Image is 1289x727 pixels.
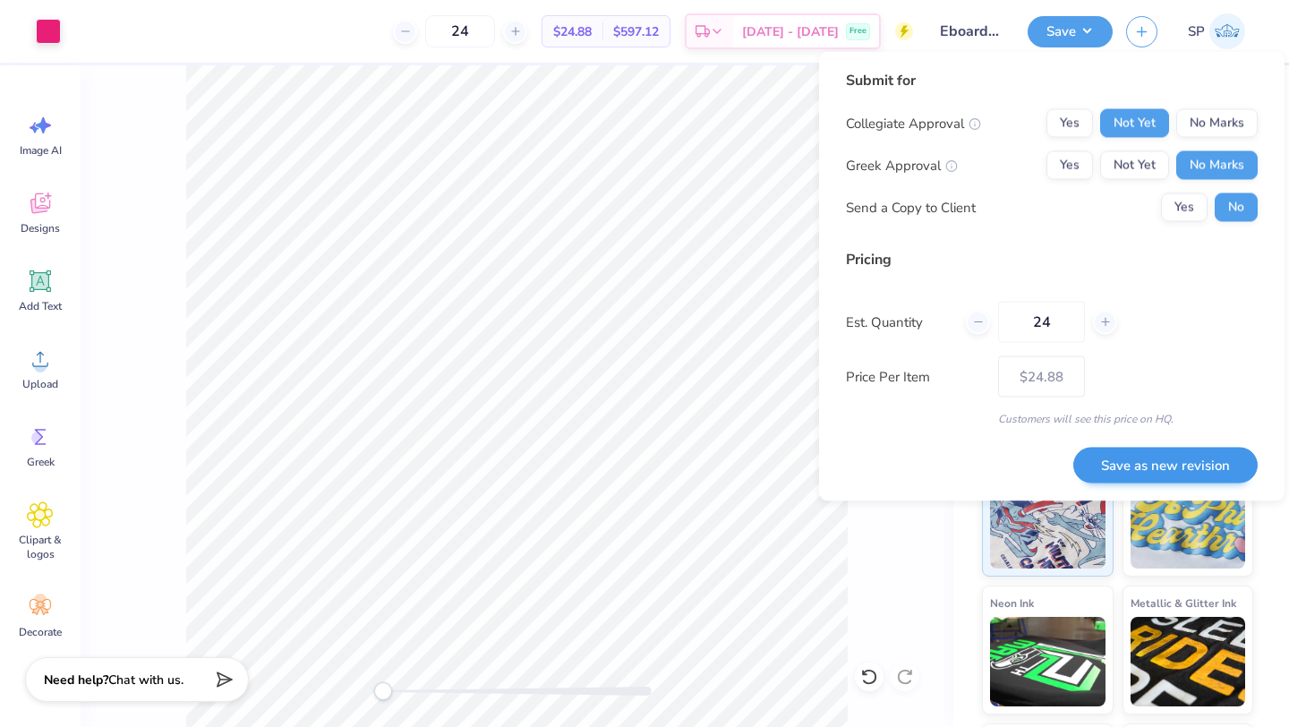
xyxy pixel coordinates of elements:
span: Image AI [20,143,62,158]
span: Decorate [19,625,62,639]
div: Collegiate Approval [846,113,981,133]
label: Est. Quantity [846,312,952,332]
label: Price Per Item [846,366,985,387]
input: – – [998,302,1085,343]
button: Yes [1046,109,1093,138]
button: Yes [1161,193,1208,222]
span: Metallic & Glitter Ink [1131,594,1236,612]
img: Standard [990,479,1105,569]
input: Untitled Design [926,13,1014,49]
button: No [1215,193,1258,222]
span: $24.88 [553,22,592,41]
span: Upload [22,377,58,391]
span: Free [849,25,866,38]
img: Neon Ink [990,617,1105,706]
span: [DATE] - [DATE] [742,22,839,41]
img: Metallic & Glitter Ink [1131,617,1246,706]
button: No Marks [1176,151,1258,180]
strong: Need help? [44,671,108,689]
div: Greek Approval [846,155,958,175]
button: Not Yet [1100,151,1169,180]
span: Chat with us. [108,671,184,689]
button: No Marks [1176,109,1258,138]
div: Submit for [846,70,1258,91]
button: Not Yet [1100,109,1169,138]
span: SP [1188,21,1205,42]
img: Shivani Patel [1209,13,1245,49]
div: Send a Copy to Client [846,197,976,218]
span: Neon Ink [990,594,1034,612]
span: Greek [27,455,55,469]
button: Save [1028,16,1113,47]
input: – – [425,15,495,47]
a: SP [1180,13,1253,49]
span: $597.12 [613,22,659,41]
button: Save as new revision [1073,447,1258,483]
div: Pricing [846,249,1258,270]
img: Puff Ink [1131,479,1246,569]
button: Yes [1046,151,1093,180]
div: Accessibility label [374,682,392,700]
span: Clipart & logos [11,533,70,561]
div: Customers will see this price on HQ. [846,411,1258,427]
span: Designs [21,221,60,235]
span: Add Text [19,299,62,313]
